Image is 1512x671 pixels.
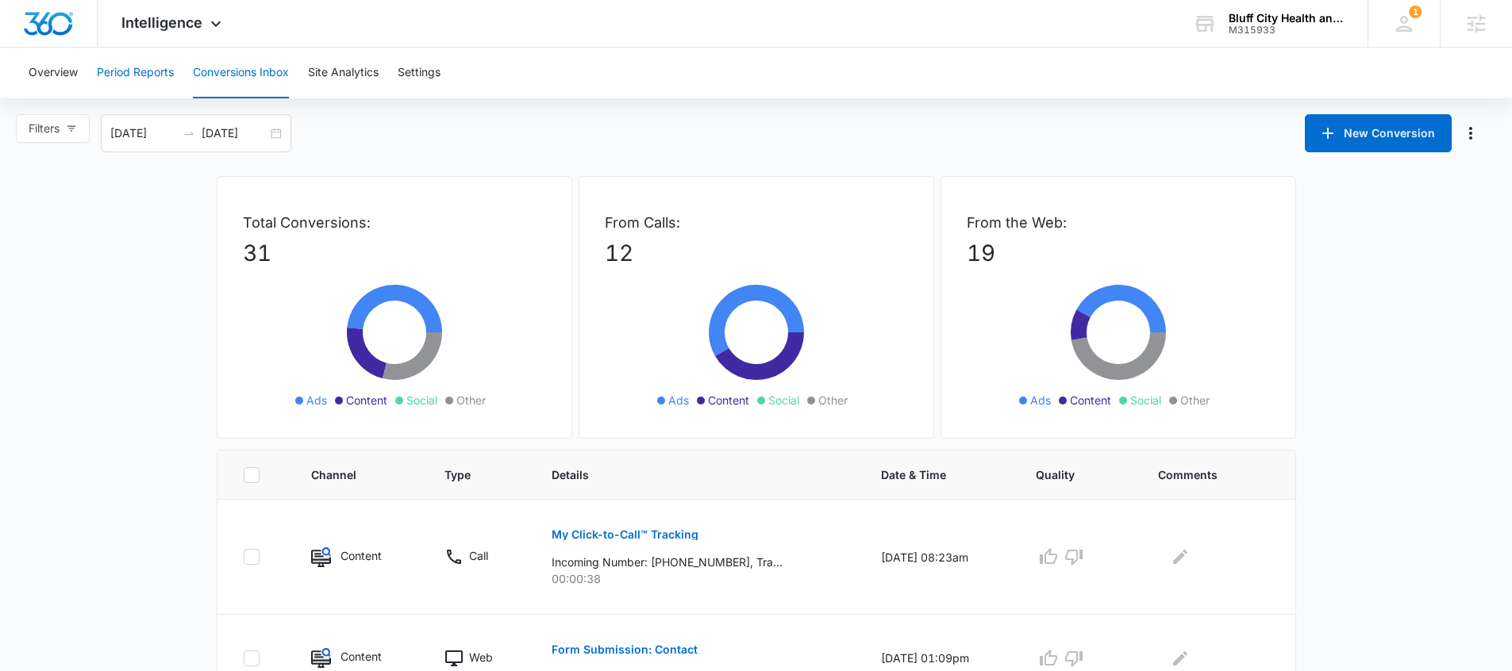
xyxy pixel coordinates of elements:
[308,48,379,98] button: Site Analytics
[306,392,327,408] span: Ads
[340,648,382,665] p: Content
[1180,392,1210,408] span: Other
[121,14,202,31] span: Intelligence
[1409,6,1422,18] span: 1
[552,466,820,483] span: Details
[967,212,1270,233] p: From the Web:
[340,547,382,564] p: Content
[605,236,908,270] p: 12
[552,570,843,587] p: 00:00:38
[1036,466,1097,483] span: Quality
[243,212,546,233] p: Total Conversions:
[967,236,1270,270] p: 19
[202,125,267,142] input: End date
[1070,392,1111,408] span: Content
[311,466,383,483] span: Channel
[1409,6,1422,18] div: notifications count
[552,554,783,570] p: Incoming Number: [PHONE_NUMBER], Tracking Number: [PHONE_NUMBER], Ring To: [PHONE_NUMBER], Caller...
[346,392,387,408] span: Content
[552,516,698,554] button: My Click-to-Call™ Tracking
[818,392,848,408] span: Other
[469,547,488,564] p: Call
[398,48,441,98] button: Settings
[406,392,437,408] span: Social
[1158,466,1246,483] span: Comments
[1229,25,1345,36] div: account id
[193,48,289,98] button: Conversions Inbox
[1130,392,1161,408] span: Social
[29,48,78,98] button: Overview
[243,236,546,270] p: 31
[1229,12,1345,25] div: account name
[469,649,493,665] p: Web
[1458,121,1483,146] button: Manage Numbers
[183,127,195,140] span: swap-right
[444,466,491,483] span: Type
[1168,544,1193,569] button: Edit Comments
[881,466,975,483] span: Date & Time
[97,48,174,98] button: Period Reports
[552,631,698,669] button: Form Submission: Contact
[16,114,90,143] button: Filters
[552,644,698,655] p: Form Submission: Contact
[183,127,195,140] span: to
[605,212,908,233] p: From Calls:
[1168,646,1193,671] button: Edit Comments
[768,392,799,408] span: Social
[552,529,698,540] p: My Click-to-Call™ Tracking
[29,120,60,137] span: Filters
[1030,392,1051,408] span: Ads
[456,392,486,408] span: Other
[708,392,749,408] span: Content
[668,392,689,408] span: Ads
[862,500,1017,615] td: [DATE] 08:23am
[1305,114,1452,152] button: New Conversion
[110,125,176,142] input: Start date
